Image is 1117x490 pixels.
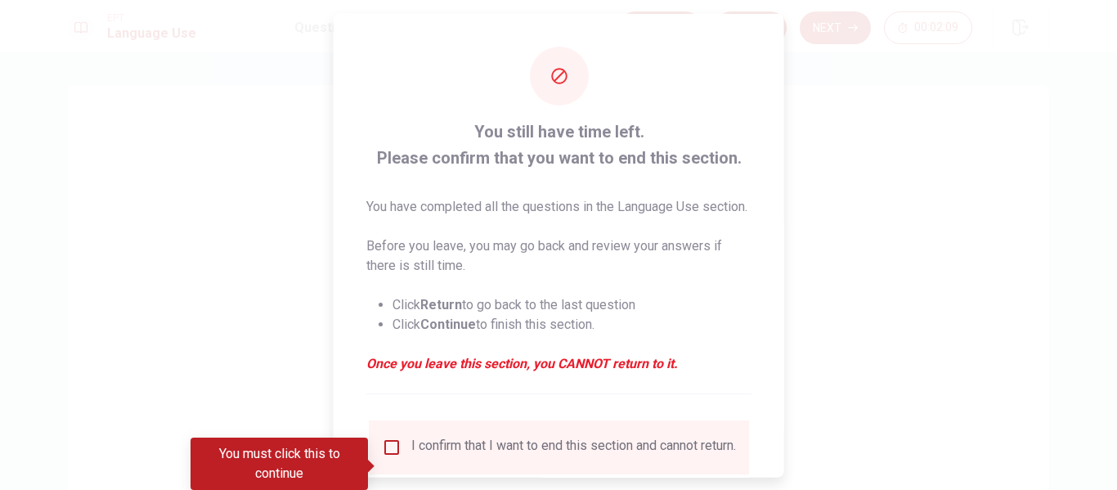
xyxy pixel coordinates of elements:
[393,294,751,314] li: Click to go back to the last question
[366,118,751,170] span: You still have time left. Please confirm that you want to end this section.
[411,437,736,456] div: I confirm that I want to end this section and cannot return.
[420,316,476,331] strong: Continue
[420,296,462,312] strong: Return
[393,314,751,334] li: Click to finish this section.
[366,196,751,216] p: You have completed all the questions in the Language Use section.
[191,438,368,490] div: You must click this to continue
[366,236,751,275] p: Before you leave, you may go back and review your answers if there is still time.
[366,353,751,373] em: Once you leave this section, you CANNOT return to it.
[382,437,401,456] span: You must click this to continue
